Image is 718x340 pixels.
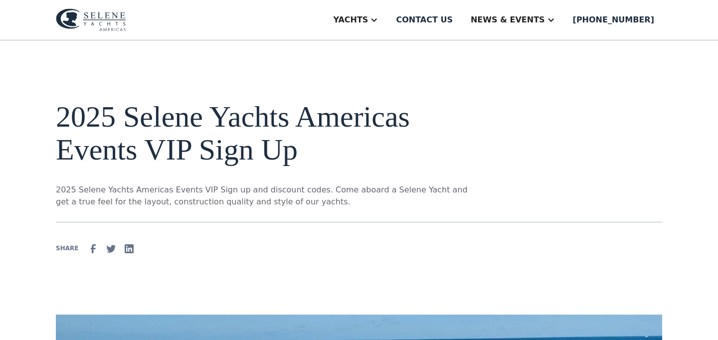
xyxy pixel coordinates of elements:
div: [PHONE_NUMBER] [573,14,654,26]
div: SHARE [56,244,78,253]
img: Twitter [105,243,117,255]
div: News & EVENTS [471,14,545,26]
img: Linkedin [123,243,135,255]
p: 2025 Selene Yachts Americas Events VIP Sign up and discount codes. Come aboard a Selene Yacht and... [56,184,471,208]
div: Yachts [333,14,368,26]
img: facebook [87,243,99,255]
img: logo [56,8,126,31]
div: Contact us [396,14,453,26]
h1: 2025 Selene Yachts Americas Events VIP Sign Up [56,100,471,166]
